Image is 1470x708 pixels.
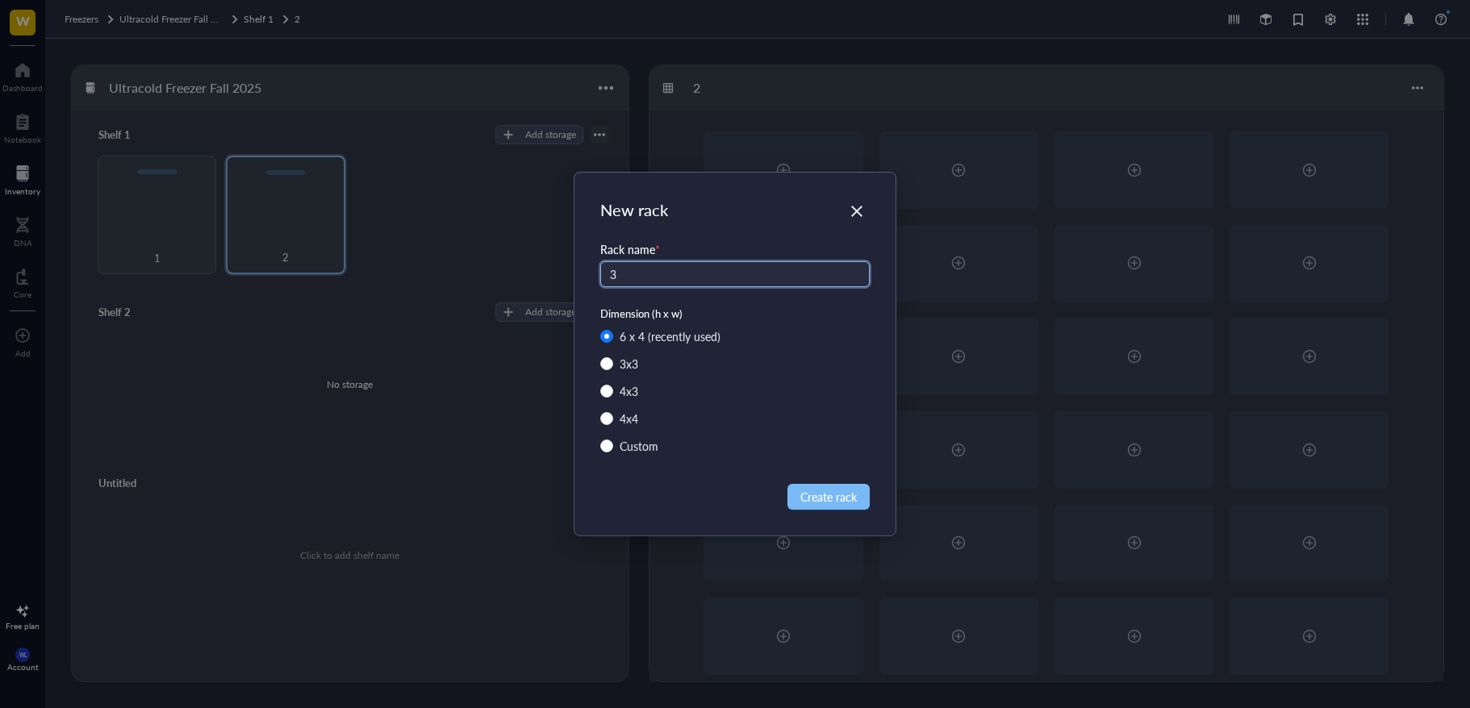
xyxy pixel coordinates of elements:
button: Create rack [787,484,870,510]
div: 4 x 4 [620,410,638,427]
input: e.g. rack #1 [600,261,870,287]
div: 3 x 3 [620,355,638,373]
div: Rack name [600,240,870,258]
div: Custom [620,437,658,455]
div: New rack [600,198,870,221]
button: Close [844,198,870,224]
div: 4 x 3 [620,382,638,400]
div: Dimension (h x w) [600,306,870,321]
div: 6 x 4 (recently used) [620,327,720,345]
span: Close [844,202,870,221]
span: Create rack [800,488,857,506]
